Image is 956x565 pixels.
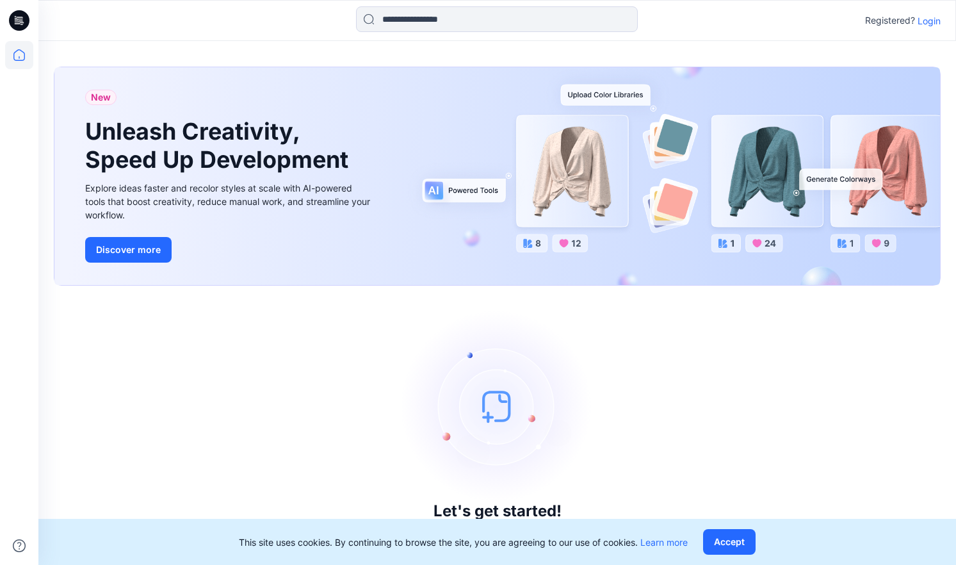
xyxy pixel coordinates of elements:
a: Discover more [85,237,373,263]
p: Registered? [865,13,915,28]
button: Accept [703,529,756,555]
p: This site uses cookies. By continuing to browse the site, you are agreeing to our use of cookies. [239,536,688,549]
h1: Unleash Creativity, Speed Up Development [85,118,354,173]
button: Discover more [85,237,172,263]
p: Login [918,14,941,28]
div: Explore ideas faster and recolor styles at scale with AI-powered tools that boost creativity, red... [85,181,373,222]
h3: Let's get started! [433,502,562,520]
a: Learn more [640,537,688,548]
img: empty-state-image.svg [401,310,594,502]
span: New [91,90,111,105]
